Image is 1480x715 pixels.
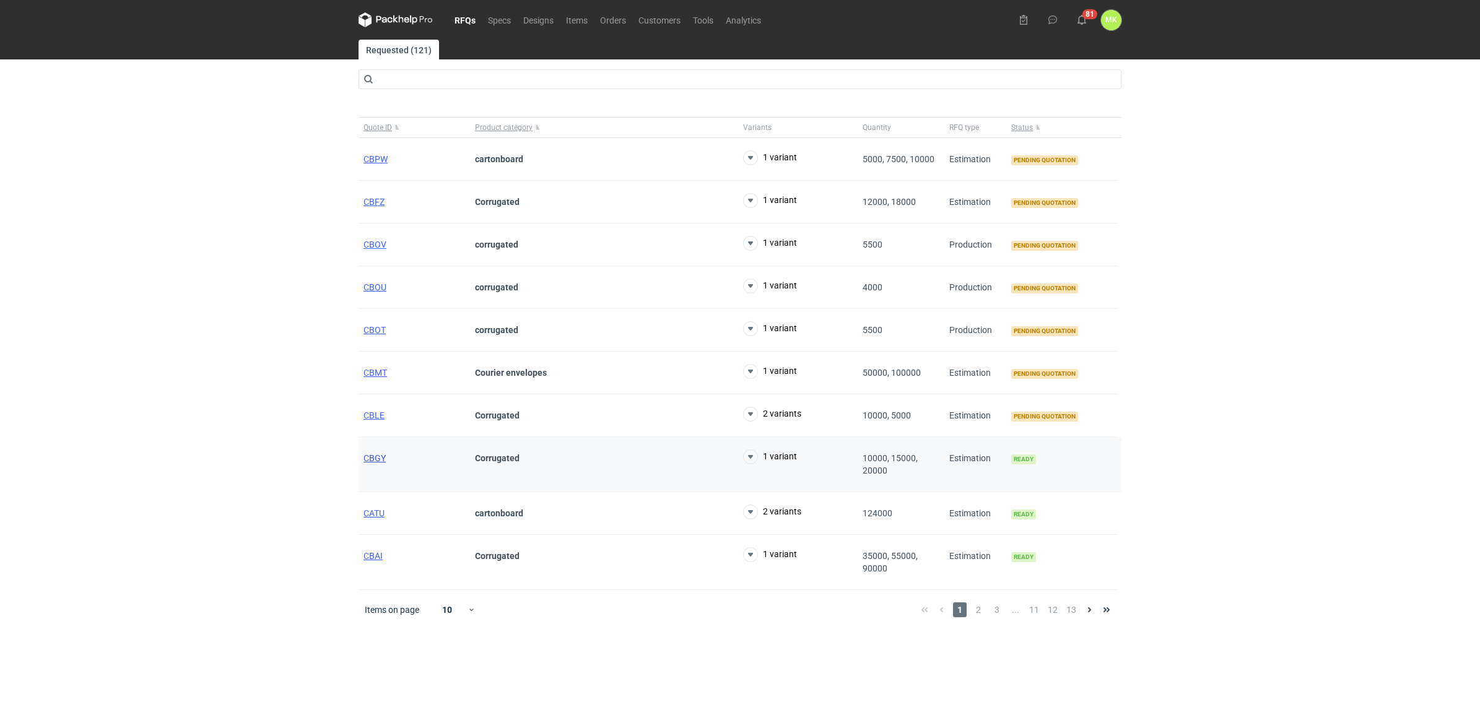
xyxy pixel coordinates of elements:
a: Tools [687,12,720,27]
div: Estimation [944,437,1006,492]
a: CATU [363,508,385,518]
button: 1 variant [743,364,797,379]
button: MK [1101,10,1121,30]
span: 4000 [863,282,882,292]
a: CBLE [363,410,385,420]
button: 1 variant [743,150,797,165]
button: 2 variants [743,505,801,519]
span: 12000, 18000 [863,197,916,207]
a: CBMT [363,368,387,378]
button: 1 variant [743,236,797,251]
span: 50000, 100000 [863,368,921,378]
span: Product category [475,123,533,132]
span: 3 [990,602,1004,617]
button: 2 variants [743,407,801,422]
button: Product category [470,118,738,137]
span: 12 [1046,602,1060,617]
strong: Corrugated [475,197,520,207]
div: Martyna Kasperska [1101,10,1121,30]
span: Status [1011,123,1033,132]
div: Production [944,309,1006,352]
span: Pending quotation [1011,412,1078,422]
span: 5500 [863,325,882,335]
a: Items [560,12,594,27]
div: Estimation [944,138,1006,181]
button: Status [1006,118,1118,137]
span: Pending quotation [1011,369,1078,379]
a: CBOV [363,240,386,249]
div: Production [944,266,1006,309]
strong: corrugated [475,240,518,249]
span: 11 [1027,602,1041,617]
span: Items on page [365,604,419,616]
span: Quote ID [363,123,392,132]
button: 1 variant [743,547,797,562]
span: Ready [1011,454,1036,464]
span: Ready [1011,509,1036,519]
strong: Corrugated [475,410,520,420]
span: ... [1009,602,1022,617]
strong: cartonboard [475,508,523,518]
div: Estimation [944,181,1006,223]
a: Analytics [720,12,767,27]
button: Quote ID [359,118,470,137]
a: CBOT [363,325,386,335]
span: 13 [1064,602,1078,617]
div: Estimation [944,535,1006,590]
span: 35000, 55000, 90000 [863,551,918,573]
span: 10000, 15000, 20000 [863,453,918,475]
strong: corrugated [475,325,518,335]
span: 1 [953,602,967,617]
strong: corrugated [475,282,518,292]
a: CBOU [363,282,386,292]
a: CBAI [363,551,383,561]
a: CBFZ [363,197,385,207]
span: 124000 [863,508,892,518]
a: Orders [594,12,632,27]
div: Estimation [944,492,1006,535]
button: 1 variant [743,193,797,208]
span: Ready [1011,552,1036,562]
button: 1 variant [743,279,797,293]
span: 5000, 7500, 10000 [863,154,934,164]
span: RFQ type [949,123,979,132]
strong: Corrugated [475,551,520,561]
span: Pending quotation [1011,241,1078,251]
button: 1 variant [743,321,797,336]
a: CBGY [363,453,386,463]
span: Pending quotation [1011,284,1078,293]
span: Pending quotation [1011,198,1078,208]
span: 2 [972,602,985,617]
span: Pending quotation [1011,326,1078,336]
div: Estimation [944,352,1006,394]
a: RFQs [448,12,482,27]
a: CBPW [363,154,388,164]
button: 1 variant [743,449,797,464]
div: Production [944,223,1006,266]
svg: Packhelp Pro [359,12,433,27]
a: Specs [482,12,517,27]
a: Requested (121) [359,40,439,59]
span: Quantity [863,123,891,132]
a: Customers [632,12,687,27]
span: Pending quotation [1011,155,1078,165]
button: 81 [1072,10,1092,30]
span: Variants [743,123,772,132]
div: 10 [427,601,468,618]
strong: Corrugated [475,453,520,463]
a: Designs [517,12,560,27]
strong: cartonboard [475,154,523,164]
div: Estimation [944,394,1006,437]
span: 5500 [863,240,882,249]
